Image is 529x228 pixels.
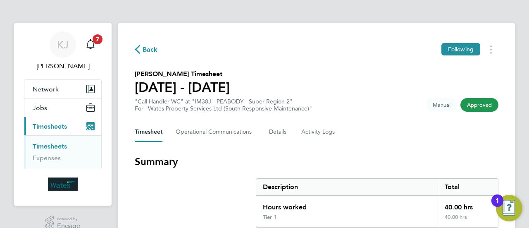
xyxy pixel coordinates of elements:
[57,216,80,223] span: Powered by
[496,195,522,221] button: Open Resource Center, 1 new notification
[135,44,158,55] button: Back
[448,46,474,53] span: Following
[33,142,67,150] a: Timesheets
[24,178,102,191] a: Go to home page
[135,69,230,79] h2: [PERSON_NAME] Timesheet
[438,196,498,214] div: 40.00 hrs
[24,117,101,135] button: Timesheets
[441,43,480,55] button: Following
[24,61,102,71] span: Kirsty Johnson
[48,178,78,191] img: wates-logo-retina.png
[24,80,101,98] button: Network
[256,178,498,228] div: Summary
[57,39,69,50] span: KJ
[33,85,59,93] span: Network
[256,179,438,195] div: Description
[263,214,276,221] div: Tier 1
[135,122,162,142] button: Timesheet
[269,122,288,142] button: Details
[484,43,498,56] button: Timesheets Menu
[33,104,47,112] span: Jobs
[24,31,102,71] a: KJ[PERSON_NAME]
[135,79,230,96] h1: [DATE] - [DATE]
[93,34,102,44] span: 7
[14,23,112,206] nav: Main navigation
[82,31,99,58] a: 7
[496,201,499,211] div: 1
[176,122,256,142] button: Operational Communications
[256,196,438,214] div: Hours worked
[24,98,101,117] button: Jobs
[24,135,101,169] div: Timesheets
[438,179,498,195] div: Total
[135,105,312,112] div: For "Wates Property Services Ltd (South Responsive Maintenance)"
[33,122,67,130] span: Timesheets
[143,45,158,55] span: Back
[426,98,457,112] span: This timesheet was manually created.
[33,154,61,162] a: Expenses
[460,98,498,112] span: This timesheet has been approved.
[135,98,312,112] div: "Call Handler WC" at "IM38J - PEABODY - Super Region 2"
[301,122,336,142] button: Activity Logs
[438,214,498,227] div: 40.00 hrs
[135,155,498,168] h3: Summary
